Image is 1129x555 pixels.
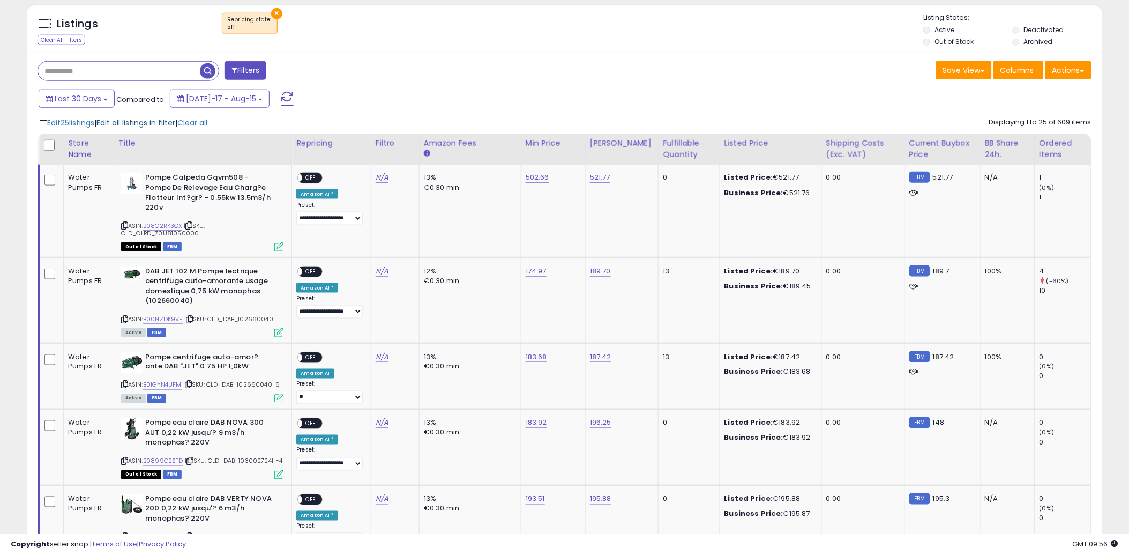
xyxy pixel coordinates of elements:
[663,173,712,182] div: 0
[526,494,545,505] a: 193.51
[163,470,182,479] span: FBM
[1040,428,1055,437] small: (0%)
[147,394,167,403] span: FBM
[1040,505,1055,513] small: (0%)
[296,369,334,379] div: Amazon AI
[68,352,106,372] div: Water Pumps FR
[590,418,611,428] a: 196.25
[724,138,817,149] div: Listed Price
[143,381,182,390] a: B01GYN4UFM
[526,418,547,428] a: 183.92
[121,494,143,516] img: 41HcQfkdmEL._SL40_.jpg
[1040,138,1087,160] div: Ordered Items
[303,174,320,183] span: OFF
[909,138,976,160] div: Current Buybox Price
[1040,514,1091,523] div: 0
[303,267,320,276] span: OFF
[923,13,1102,23] p: Listing States:
[296,511,338,521] div: Amazon AI *
[909,493,930,505] small: FBM
[526,138,581,149] div: Min Price
[909,172,930,183] small: FBM
[933,494,950,504] span: 195.3
[933,172,953,182] span: 521.77
[663,418,712,428] div: 0
[936,61,992,79] button: Save View
[121,221,205,238] span: | SKU: CLD_CLPD_70U81050000
[143,221,182,231] a: B08C2RK3CX
[1000,65,1034,76] span: Columns
[1040,183,1055,192] small: (0%)
[724,509,813,519] div: €195.87
[526,266,547,277] a: 174.97
[296,295,363,319] div: Preset:
[376,138,415,149] div: Filtro
[826,138,900,160] div: Shipping Costs (Exc. VAT)
[296,447,363,471] div: Preset:
[1040,362,1055,371] small: (0%)
[826,494,896,504] div: 0.00
[303,419,320,428] span: OFF
[989,117,1091,128] div: Displaying 1 to 25 of 609 items
[296,138,367,149] div: Repricing
[724,266,773,276] b: Listed Price:
[121,352,283,402] div: ASIN:
[1040,372,1091,381] div: 0
[724,418,813,428] div: €183.92
[184,315,273,323] span: | SKU: CLD_DAB_102660040
[424,362,513,372] div: €0.30 min
[163,242,182,251] span: FBM
[526,172,549,183] a: 502.66
[724,494,813,504] div: €195.88
[1040,267,1091,276] div: 4
[121,267,143,281] img: 31ZZZQlC1vL._SL40_.jpg
[186,93,256,104] span: [DATE]-17 - Aug-15
[1040,193,1091,202] div: 1
[121,242,161,251] span: All listings that are currently out of stock and unavailable for purchase on Amazon
[40,117,207,128] div: | |
[47,117,94,128] span: Edit 25 listings
[724,367,813,377] div: €183.68
[934,25,954,34] label: Active
[147,328,167,337] span: FBM
[121,470,161,479] span: All listings that are currently out of stock and unavailable for purchase on Amazon
[590,494,611,505] a: 195.88
[121,394,146,403] span: All listings currently available for purchase on Amazon
[724,367,783,377] b: Business Price:
[68,418,106,438] div: Water Pumps FR
[724,352,813,362] div: €187.42
[724,267,813,276] div: €189.70
[55,93,101,104] span: Last 30 Days
[985,267,1027,276] div: 100%
[143,315,183,324] a: B00NZDK9VE
[724,509,783,519] b: Business Price:
[296,189,338,199] div: Amazon AI *
[724,352,773,362] b: Listed Price:
[1046,277,1069,285] small: (-60%)
[183,381,280,389] span: | SKU: CLD_DAB_102660040-6
[1040,494,1091,504] div: 0
[424,267,513,276] div: 12%
[121,173,283,250] div: ASIN:
[303,353,320,362] span: OFF
[92,539,137,549] a: Terms of Use
[170,90,270,108] button: [DATE]-17 - Aug-15
[68,138,109,160] div: Store Name
[139,539,186,549] a: Privacy Policy
[1024,25,1064,34] label: Deactivated
[177,117,207,128] span: Clear all
[116,94,166,105] span: Compared to:
[993,61,1044,79] button: Columns
[424,352,513,362] div: 13%
[424,418,513,428] div: 13%
[724,173,813,182] div: €521.77
[663,494,712,504] div: 0
[228,16,272,32] span: Repricing state :
[663,267,712,276] div: 13
[1073,539,1118,549] span: 2025-09-15 09:56 GMT
[39,90,115,108] button: Last 30 Days
[68,173,106,192] div: Water Pumps FR
[271,8,282,19] button: ×
[1045,61,1091,79] button: Actions
[826,352,896,362] div: 0.00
